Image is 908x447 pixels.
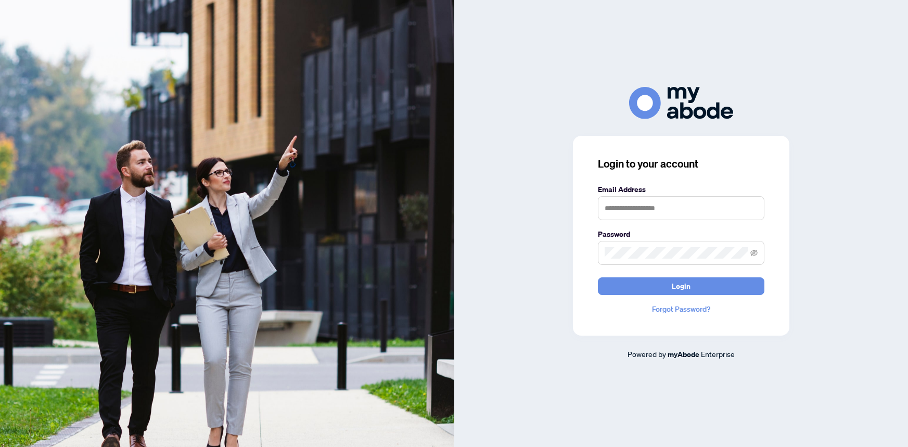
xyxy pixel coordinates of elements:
span: Powered by [628,349,666,359]
label: Password [598,228,764,240]
h3: Login to your account [598,157,764,171]
span: eye-invisible [750,249,758,257]
button: Login [598,277,764,295]
label: Email Address [598,184,764,195]
span: Enterprise [701,349,735,359]
img: ma-logo [629,87,733,119]
span: Login [672,278,690,295]
a: Forgot Password? [598,303,764,315]
a: myAbode [668,349,699,360]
